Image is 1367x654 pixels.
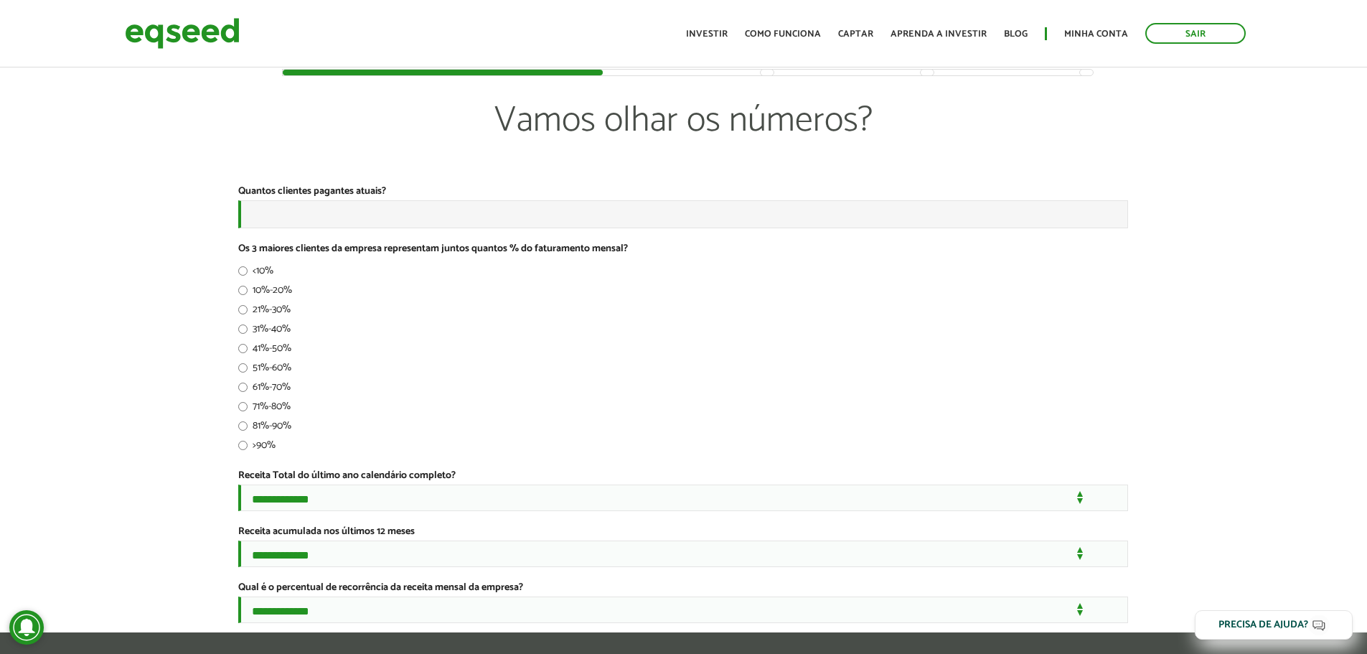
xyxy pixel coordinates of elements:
[238,286,248,295] input: 10%-20%
[745,29,821,39] a: Como funciona
[238,363,248,373] input: 51%-60%
[238,305,248,314] input: 21%-30%
[1004,29,1028,39] a: Blog
[238,527,415,537] label: Receita acumulada nos últimos 12 meses
[238,305,291,319] label: 21%-30%
[238,421,291,436] label: 81%-90%
[238,244,628,254] label: Os 3 maiores clientes da empresa representam juntos quantos % do faturamento mensal?
[238,402,248,411] input: 71%-80%
[891,29,987,39] a: Aprenda a investir
[238,383,248,392] input: 61%-70%
[125,14,240,52] img: EqSeed
[238,286,292,300] label: 10%-20%
[238,583,523,593] label: Qual é o percentual de recorrência da receita mensal da empresa?
[686,29,728,39] a: Investir
[238,266,248,276] input: <10%
[1064,29,1128,39] a: Minha conta
[238,266,273,281] label: <10%
[238,402,291,416] label: 71%-80%
[238,344,291,358] label: 41%-50%
[238,344,248,353] input: 41%-50%
[283,99,1084,185] p: Vamos olhar os números?
[838,29,873,39] a: Captar
[238,471,456,481] label: Receita Total do último ano calendário completo?
[238,324,291,339] label: 31%-40%
[1145,23,1246,44] a: Sair
[238,441,248,450] input: >90%
[238,383,291,397] label: 61%-70%
[238,441,276,455] label: >90%
[238,421,248,431] input: 81%-90%
[238,363,291,378] label: 51%-60%
[238,324,248,334] input: 31%-40%
[238,187,386,197] label: Quantos clientes pagantes atuais?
